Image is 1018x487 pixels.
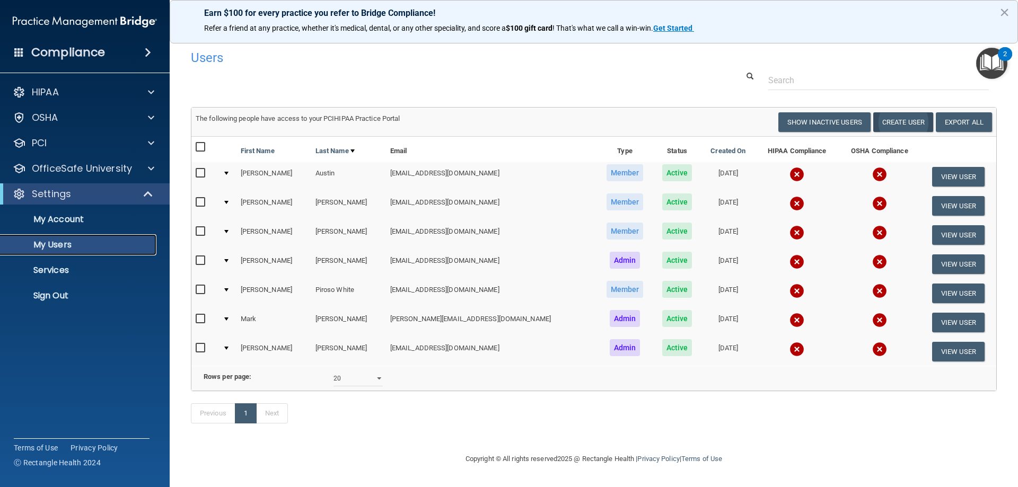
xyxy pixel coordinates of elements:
[552,24,653,32] span: ! That's what we call a win-win.
[662,310,692,327] span: Active
[311,308,386,337] td: [PERSON_NAME]
[701,191,755,220] td: [DATE]
[13,162,154,175] a: OfficeSafe University
[386,337,596,366] td: [EMAIL_ADDRESS][DOMAIN_NAME]
[701,279,755,308] td: [DATE]
[789,342,804,357] img: cross.ca9f0e7f.svg
[14,442,58,453] a: Terms of Use
[506,24,552,32] strong: $100 gift card
[13,188,154,200] a: Settings
[789,313,804,327] img: cross.ca9f0e7f.svg
[789,167,804,182] img: cross.ca9f0e7f.svg
[386,250,596,279] td: [EMAIL_ADDRESS][DOMAIN_NAME]
[386,162,596,191] td: [EMAIL_ADDRESS][DOMAIN_NAME]
[386,191,596,220] td: [EMAIL_ADDRESS][DOMAIN_NAME]
[311,337,386,366] td: [PERSON_NAME]
[932,284,985,303] button: View User
[311,250,386,279] td: [PERSON_NAME]
[701,250,755,279] td: [DATE]
[932,313,985,332] button: View User
[596,137,653,162] th: Type
[13,86,154,99] a: HIPAA
[701,308,755,337] td: [DATE]
[1003,54,1007,68] div: 2
[311,162,386,191] td: Austin
[256,403,288,423] a: Next
[872,284,887,298] img: cross.ca9f0e7f.svg
[196,114,400,122] span: The following people have access to your PCIHIPAA Practice Portal
[315,145,355,157] a: Last Name
[607,164,644,181] span: Member
[872,313,887,327] img: cross.ca9f0e7f.svg
[932,196,985,216] button: View User
[789,225,804,240] img: cross.ca9f0e7f.svg
[755,137,839,162] th: HIPAA Compliance
[662,252,692,269] span: Active
[872,196,887,211] img: cross.ca9f0e7f.svg
[932,167,985,187] button: View User
[311,220,386,250] td: [PERSON_NAME]
[839,137,920,162] th: OSHA Compliance
[236,191,311,220] td: [PERSON_NAME]
[32,162,132,175] p: OfficeSafe University
[7,214,152,225] p: My Account
[932,225,985,245] button: View User
[191,51,654,65] h4: Users
[681,455,722,463] a: Terms of Use
[14,457,101,468] span: Ⓒ Rectangle Health 2024
[191,403,235,423] a: Previous
[236,308,311,337] td: Mark
[789,196,804,211] img: cross.ca9f0e7f.svg
[872,342,887,357] img: cross.ca9f0e7f.svg
[386,308,596,337] td: [PERSON_NAME][EMAIL_ADDRESS][DOMAIN_NAME]
[7,265,152,276] p: Services
[610,252,640,269] span: Admin
[768,70,989,90] input: Search
[32,188,71,200] p: Settings
[236,250,311,279] td: [PERSON_NAME]
[607,193,644,210] span: Member
[236,220,311,250] td: [PERSON_NAME]
[386,137,596,162] th: Email
[236,279,311,308] td: [PERSON_NAME]
[235,403,257,423] a: 1
[7,240,152,250] p: My Users
[778,112,871,132] button: Show Inactive Users
[204,373,251,380] b: Rows per page:
[662,281,692,298] span: Active
[932,342,985,361] button: View User
[71,442,118,453] a: Privacy Policy
[999,4,1010,21] button: Close
[789,284,804,298] img: cross.ca9f0e7f.svg
[386,220,596,250] td: [EMAIL_ADDRESS][DOMAIN_NAME]
[610,310,640,327] span: Admin
[701,337,755,366] td: [DATE]
[607,223,644,240] span: Member
[400,442,787,476] div: Copyright © All rights reserved 2025 @ Rectangle Health | |
[873,112,933,132] button: Create User
[32,111,58,124] p: OSHA
[610,339,640,356] span: Admin
[386,279,596,308] td: [EMAIL_ADDRESS][DOMAIN_NAME]
[701,162,755,191] td: [DATE]
[662,223,692,240] span: Active
[872,225,887,240] img: cross.ca9f0e7f.svg
[7,290,152,301] p: Sign Out
[32,137,47,149] p: PCI
[710,145,745,157] a: Created On
[241,145,275,157] a: First Name
[936,112,992,132] a: Export All
[653,24,694,32] a: Get Started
[311,191,386,220] td: [PERSON_NAME]
[662,164,692,181] span: Active
[236,337,311,366] td: [PERSON_NAME]
[204,24,506,32] span: Refer a friend at any practice, whether it's medical, dental, or any other speciality, and score a
[13,111,154,124] a: OSHA
[31,45,105,60] h4: Compliance
[976,48,1007,79] button: Open Resource Center, 2 new notifications
[653,137,701,162] th: Status
[13,11,157,32] img: PMB logo
[311,279,386,308] td: Piroso White
[637,455,679,463] a: Privacy Policy
[701,220,755,250] td: [DATE]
